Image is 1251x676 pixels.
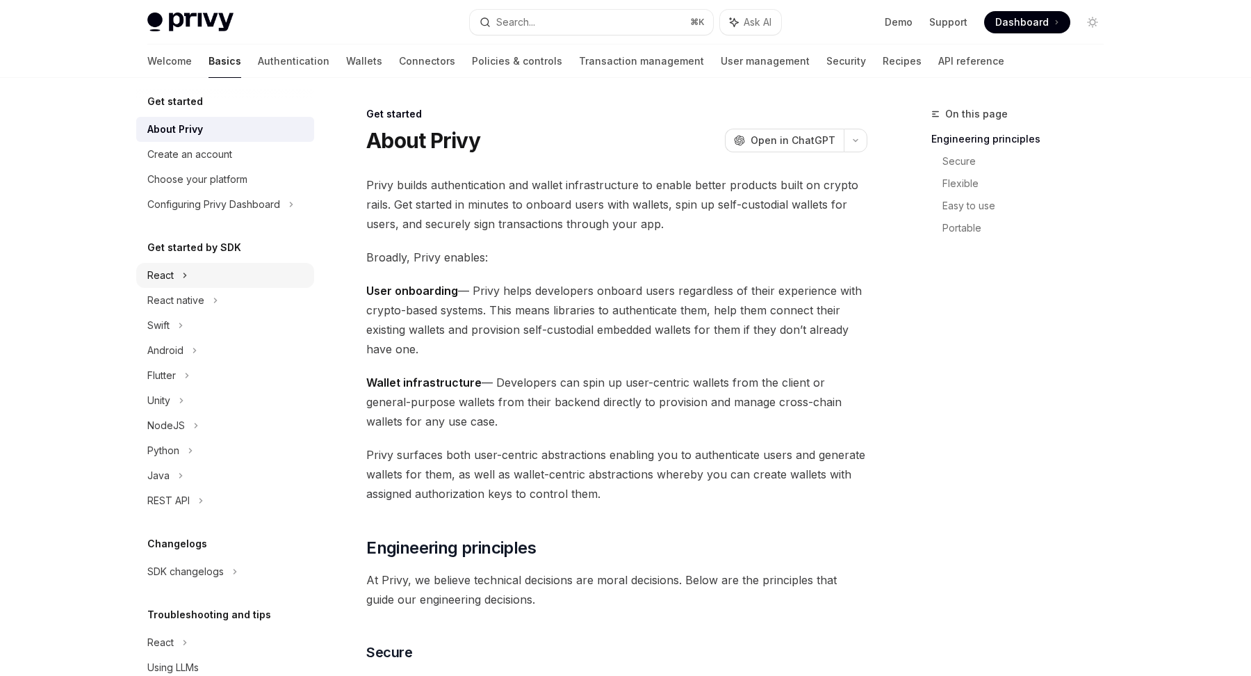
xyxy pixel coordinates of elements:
[690,17,705,28] span: ⌘ K
[720,10,781,35] button: Ask AI
[147,171,247,188] div: Choose your platform
[258,45,329,78] a: Authentication
[942,217,1115,239] a: Portable
[883,45,922,78] a: Recipes
[366,128,480,153] h1: About Privy
[147,367,176,384] div: Flutter
[366,376,482,389] strong: Wallet infrastructure
[136,167,314,192] a: Choose your platform
[147,239,241,256] h5: Get started by SDK
[366,107,867,121] div: Get started
[147,417,185,434] div: NodeJS
[942,195,1115,217] a: Easy to use
[984,11,1070,33] a: Dashboard
[147,563,224,580] div: SDK changelogs
[366,445,867,504] span: Privy surfaces both user-centric abstractions enabling you to authenticate users and generate wal...
[1081,11,1104,33] button: Toggle dark mode
[136,142,314,167] a: Create an account
[147,196,280,213] div: Configuring Privy Dashboard
[751,134,835,147] span: Open in ChatGPT
[938,45,1004,78] a: API reference
[147,93,203,110] h5: Get started
[826,45,866,78] a: Security
[496,14,535,31] div: Search...
[472,45,562,78] a: Policies & controls
[366,570,867,609] span: At Privy, we believe technical decisions are moral decisions. Below are the principles that guide...
[147,634,174,651] div: React
[208,45,241,78] a: Basics
[147,467,170,484] div: Java
[147,659,199,676] div: Using LLMs
[579,45,704,78] a: Transaction management
[147,292,204,309] div: React native
[136,117,314,142] a: About Privy
[744,15,771,29] span: Ask AI
[147,342,183,359] div: Android
[366,643,412,662] span: Secure
[147,45,192,78] a: Welcome
[147,317,170,334] div: Swift
[366,175,867,234] span: Privy builds authentication and wallet infrastructure to enable better products built on crypto r...
[931,128,1115,150] a: Engineering principles
[470,10,713,35] button: Search...⌘K
[147,442,179,459] div: Python
[147,536,207,552] h5: Changelogs
[366,281,867,359] span: — Privy helps developers onboard users regardless of their experience with crypto-based systems. ...
[147,13,234,32] img: light logo
[366,373,867,431] span: — Developers can spin up user-centric wallets from the client or general-purpose wallets from the...
[721,45,810,78] a: User management
[366,248,867,267] span: Broadly, Privy enables:
[942,150,1115,172] a: Secure
[147,392,170,409] div: Unity
[366,537,536,559] span: Engineering principles
[147,267,174,284] div: React
[945,106,1008,122] span: On this page
[995,15,1049,29] span: Dashboard
[147,492,190,509] div: REST API
[366,284,458,298] strong: User onboarding
[346,45,382,78] a: Wallets
[929,15,967,29] a: Support
[399,45,455,78] a: Connectors
[725,129,844,152] button: Open in ChatGPT
[147,606,271,623] h5: Troubleshooting and tips
[147,146,232,163] div: Create an account
[885,15,913,29] a: Demo
[147,121,203,138] div: About Privy
[942,172,1115,195] a: Flexible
